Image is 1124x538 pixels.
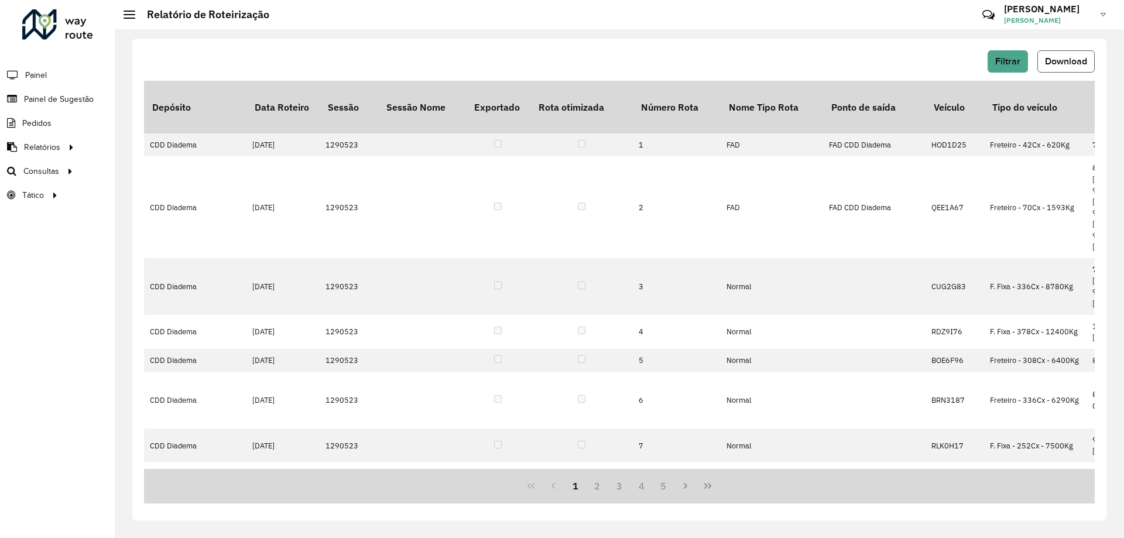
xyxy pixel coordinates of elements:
button: 3 [608,475,630,497]
td: F. Fixa - 336Cx - 8780Kg [984,258,1087,315]
td: BRN3187 [926,372,984,429]
td: 1290523 [320,349,378,372]
button: Next Page [674,475,697,497]
th: Rota otimizada [530,81,633,133]
td: Normal [721,429,823,462]
td: 7 [633,429,721,462]
td: [DATE] [246,258,320,315]
td: Freteiro - 336Cx - 6290Kg [984,372,1087,429]
td: FAD CDD Diadema [823,156,926,258]
h2: Relatório de Roteirização [135,8,269,21]
th: Veículo [926,81,984,133]
td: 1290523 [320,315,378,349]
span: [PERSON_NAME] [1004,15,1092,26]
td: Freteiro - 42Cx - 620Kg [984,133,1087,156]
th: Sessão [320,81,378,133]
a: Contato Rápido [976,2,1001,28]
td: QEE1A67 [926,156,984,258]
th: Sessão Nome [378,81,466,133]
td: CDD Diadema [144,258,246,315]
button: Download [1037,50,1095,73]
td: CDD Diadema [144,372,246,429]
td: Freteiro - 308Cx - 6400Kg [984,349,1087,372]
td: 2 [633,156,721,258]
th: Nome Tipo Rota [721,81,823,133]
th: Exportado [466,81,530,133]
span: Filtrar [995,56,1020,66]
td: [DATE] [246,156,320,258]
span: Download [1045,56,1087,66]
td: CDD Diadema [144,133,246,156]
td: FAD [721,156,823,258]
td: [DATE] [246,349,320,372]
th: Depósito [144,81,246,133]
td: CDD Diadema [144,315,246,349]
td: RLK0H17 [926,429,984,462]
th: Ponto de saída [823,81,926,133]
td: 1290523 [320,258,378,315]
th: Número Rota [633,81,721,133]
span: Pedidos [22,117,52,129]
span: Tático [22,189,44,201]
td: 3 [633,258,721,315]
td: Normal [721,372,823,429]
td: 4 [633,315,721,349]
td: CUG2G83 [926,258,984,315]
span: Consultas [23,165,59,177]
span: Painel [25,69,47,81]
td: FAD [721,133,823,156]
td: Normal [721,349,823,372]
span: Relatórios [24,141,60,153]
td: Freteiro - 70Cx - 1593Kg [984,156,1087,258]
button: 1 [564,475,587,497]
td: [DATE] [246,315,320,349]
td: [DATE] [246,133,320,156]
td: 1290523 [320,372,378,429]
td: FAD CDD Diadema [823,133,926,156]
td: Normal [721,258,823,315]
span: Painel de Sugestão [24,93,94,105]
th: Data Roteiro [246,81,320,133]
button: 5 [653,475,675,497]
td: CDD Diadema [144,156,246,258]
td: 6 [633,372,721,429]
button: 4 [630,475,653,497]
td: CDD Diadema [144,429,246,462]
td: 1 [633,133,721,156]
td: [DATE] [246,372,320,429]
td: CDD Diadema [144,349,246,372]
button: 2 [586,475,608,497]
h3: [PERSON_NAME] [1004,4,1092,15]
th: Tipo do veículo [984,81,1087,133]
td: RDZ9I76 [926,315,984,349]
td: F. Fixa - 378Cx - 12400Kg [984,315,1087,349]
td: [DATE] [246,429,320,462]
td: 1290523 [320,429,378,462]
td: BOE6F96 [926,349,984,372]
td: F. Fixa - 252Cx - 7500Kg [984,429,1087,462]
td: 5 [633,349,721,372]
button: Last Page [697,475,719,497]
td: HOD1D25 [926,133,984,156]
button: Filtrar [988,50,1028,73]
td: 1290523 [320,133,378,156]
td: 1290523 [320,156,378,258]
td: Normal [721,315,823,349]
